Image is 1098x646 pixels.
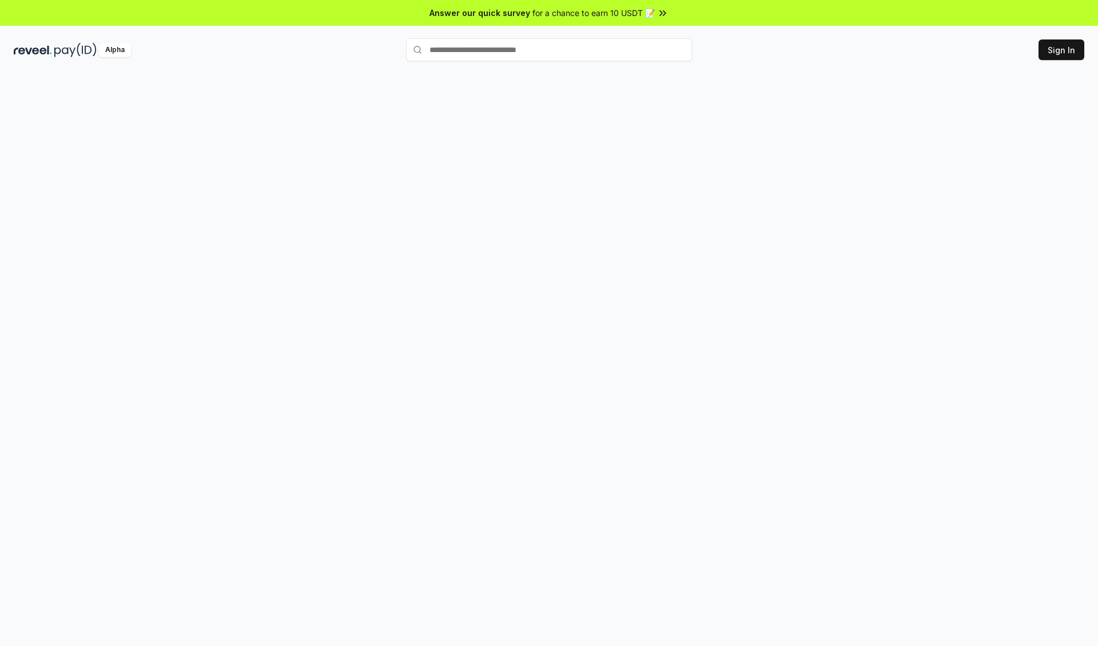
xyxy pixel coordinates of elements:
span: for a chance to earn 10 USDT 📝 [532,7,655,19]
span: Answer our quick survey [429,7,530,19]
div: Alpha [99,43,131,57]
img: reveel_dark [14,43,52,57]
img: pay_id [54,43,97,57]
button: Sign In [1039,39,1084,60]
